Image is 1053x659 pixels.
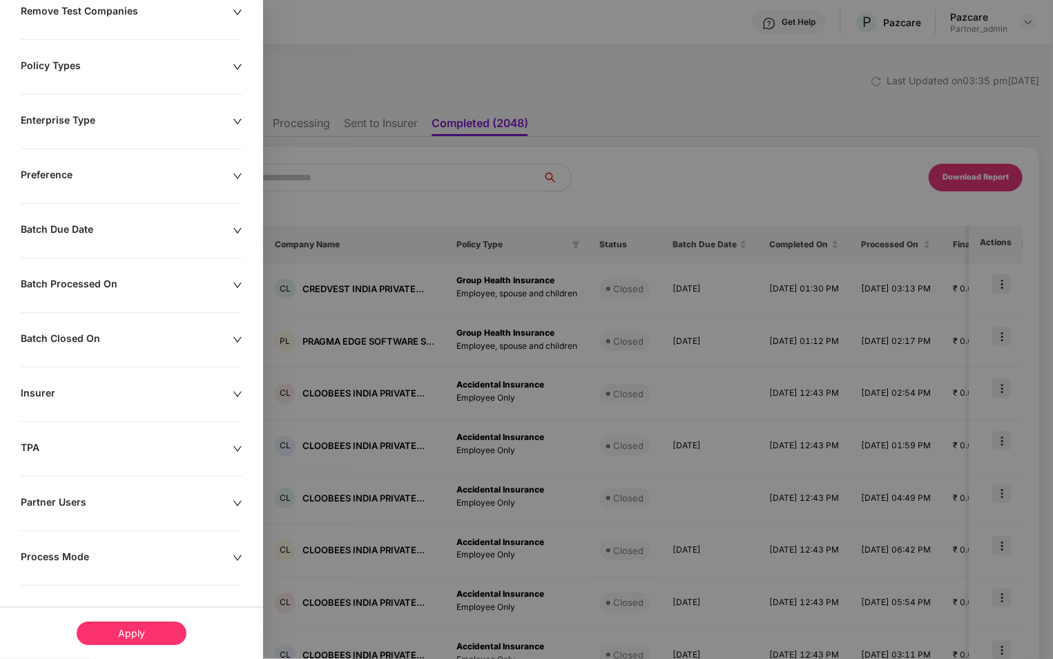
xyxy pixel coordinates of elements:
div: Partner Users [21,496,233,511]
span: down [233,62,242,72]
span: down [233,553,242,563]
div: Preference [21,169,233,184]
div: Insurer [21,387,233,402]
span: down [233,499,242,508]
div: Enterprise Type [21,114,233,129]
span: down [233,444,242,454]
div: TPA [21,441,233,457]
span: down [233,280,242,290]
div: Batch Processed On [21,278,233,293]
span: down [233,335,242,345]
div: Apply [77,622,186,645]
span: down [233,117,242,126]
span: down [233,8,242,17]
div: Policy Types [21,59,233,75]
div: Remove Test Companies [21,5,233,20]
span: down [233,390,242,399]
span: down [233,226,242,236]
span: down [233,171,242,181]
div: Process Mode [21,551,233,566]
div: Batch Closed On [21,332,233,347]
div: Batch Due Date [21,223,233,238]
